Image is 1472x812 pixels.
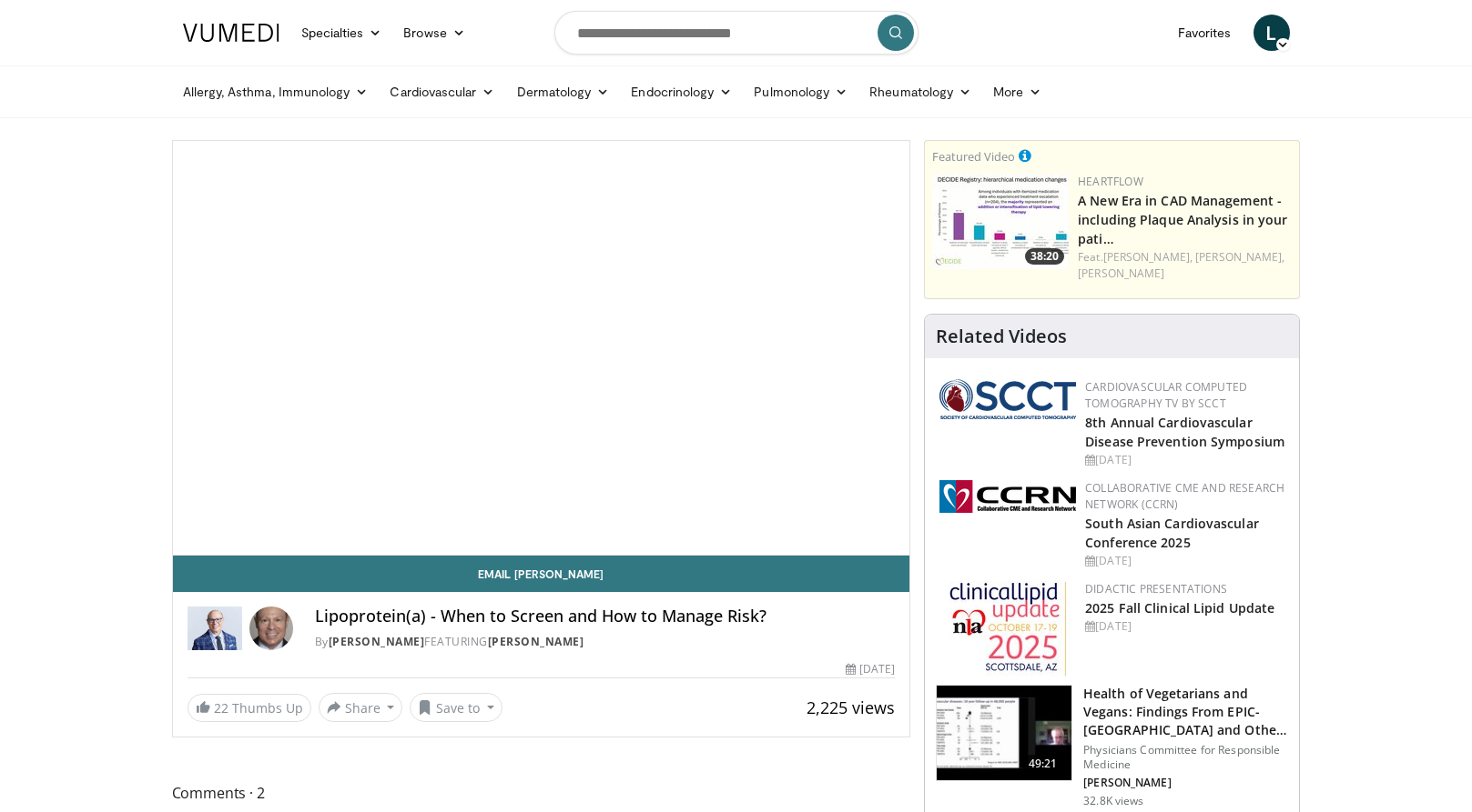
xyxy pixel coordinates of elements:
[936,685,1288,808] a: 49:21 Health of Vegetarians and Vegans: Findings From EPIC-[GEOGRAPHIC_DATA] and Othe… Physicians...
[937,686,1071,780] img: 606f2b51-b844-428b-aa21-8c0c72d5a896.150x105_q85_crop-smart_upscale.jpg
[183,24,279,42] img: VuMedi Logo
[1167,15,1243,51] a: Favorites
[932,174,1069,269] a: 38:20
[1085,480,1284,512] a: Collaborative CME and Research Network (CCRN)
[172,74,380,110] a: Allergy, Asthma, Immunology
[319,693,403,722] button: Share
[982,74,1052,110] a: More
[1021,755,1065,773] span: 49:21
[315,606,896,627] h4: Lipoprotein(a) - When to Screen and How to Manage Risk?
[173,556,910,592] a: Email [PERSON_NAME]
[939,480,1076,513] img: a04ee3ba-8487-4636-b0fb-5e8d268f3737.png.150x105_q85_autocrop_double_scale_upscale_version-0.2.png
[1025,248,1064,265] span: 38:20
[1085,515,1259,551] a: South Asian Cardiovascular Conference 2025
[329,634,425,649] a: [PERSON_NAME]
[620,74,743,110] a: Endocrinology
[506,74,621,110] a: Dermatology
[554,11,919,55] input: Search topics, interventions
[379,74,505,110] a: Cardiovascular
[1085,379,1247,411] a: Cardiovascular Computed Tomography TV by SCCT
[932,148,1015,165] small: Featured Video
[1085,581,1284,597] div: Didactic Presentations
[1083,794,1143,808] p: 32.8K views
[410,693,503,722] button: Save to
[249,606,293,650] img: Avatar
[1085,414,1284,450] a: 8th Annual Cardiovascular Disease Prevention Symposium
[1085,452,1284,468] div: [DATE]
[1078,249,1292,282] div: Feat.
[1085,553,1284,569] div: [DATE]
[1083,685,1288,739] h3: Health of Vegetarians and Vegans: Findings From EPIC-[GEOGRAPHIC_DATA] and Othe…
[1083,776,1288,790] p: [PERSON_NAME]
[173,141,910,556] video-js: Video Player
[214,699,228,717] span: 22
[188,694,311,722] a: 22 Thumbs Up
[846,661,895,677] div: [DATE]
[858,74,982,110] a: Rheumatology
[939,379,1076,419] img: 51a70120-4f25-49cc-93a4-67582377e75f.png.150x105_q85_autocrop_double_scale_upscale_version-0.2.png
[392,15,476,51] a: Browse
[743,74,858,110] a: Pulmonology
[807,697,895,718] span: 2,225 views
[1103,249,1193,265] a: [PERSON_NAME],
[315,634,896,650] div: By FEATURING
[936,326,1067,347] h4: Related Videos
[290,15,393,51] a: Specialties
[1085,618,1284,635] div: [DATE]
[1078,174,1143,189] a: Heartflow
[932,174,1069,269] img: 738d0e2d-290f-4d89-8861-908fb8b721dc.150x105_q85_crop-smart_upscale.jpg
[949,581,1067,677] img: d65bce67-f81a-47c5-b47d-7b8806b59ca8.jpg.150x105_q85_autocrop_double_scale_upscale_version-0.2.jpg
[1254,15,1290,51] a: L
[1078,266,1164,281] a: [PERSON_NAME]
[1083,743,1288,772] p: Physicians Committee for Responsible Medicine
[1085,599,1274,617] a: 2025 Fall Clinical Lipid Update
[1078,192,1287,247] a: A New Era in CAD Management - including Plaque Analysis in your pati…
[188,606,242,650] img: Dr. Robert S. Rosenson
[488,634,584,649] a: [PERSON_NAME]
[1195,249,1284,265] a: [PERSON_NAME],
[172,781,911,805] span: Comments 2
